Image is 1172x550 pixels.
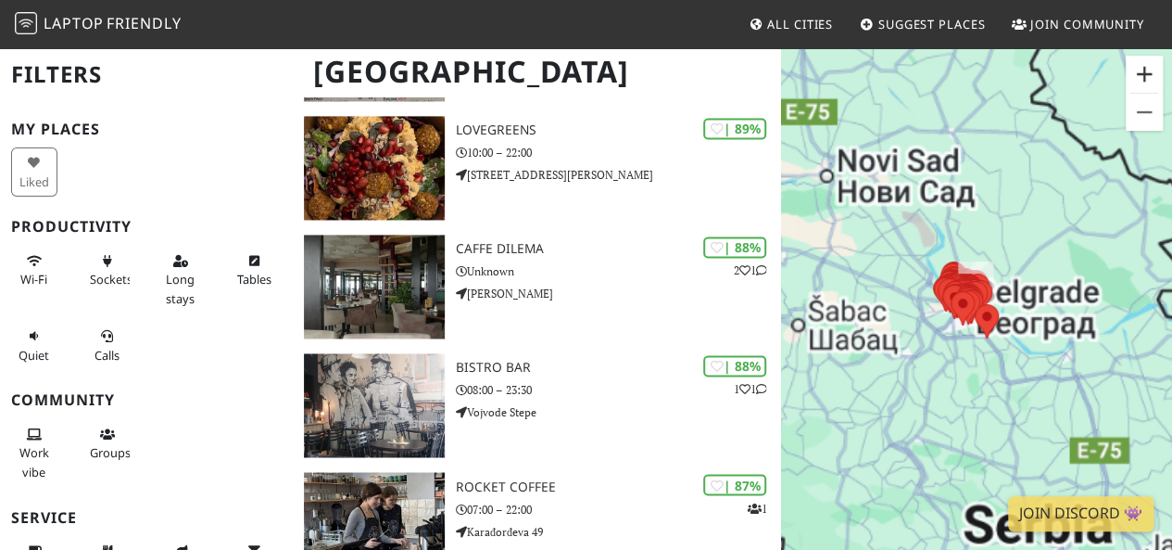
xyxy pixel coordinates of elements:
[20,271,47,288] span: Stable Wi-Fi
[231,246,277,295] button: Tables
[84,419,131,468] button: Groups
[11,121,282,138] h3: My Places
[84,246,131,295] button: Sockets
[456,262,781,280] p: Unknown
[1126,56,1163,93] button: Zoom in
[456,241,781,257] h3: Caffe Dilema
[456,500,781,518] p: 07:00 – 22:00
[747,499,766,517] p: 1
[11,391,282,409] h3: Community
[456,522,781,540] p: Karađorđeva 49
[236,271,271,288] span: Work-friendly tables
[456,479,781,494] h3: Rocket Coffee
[456,166,781,184] p: [STREET_ADDRESS][PERSON_NAME]
[1030,16,1144,32] span: Join Community
[11,46,282,103] h2: Filters
[90,444,131,461] span: Group tables
[44,13,104,33] span: Laptop
[733,262,766,279] p: 2 1
[304,116,445,220] img: LoveGreens
[298,46,777,97] h1: [GEOGRAPHIC_DATA]
[703,237,766,258] div: | 88%
[767,16,833,32] span: All Cities
[456,360,781,376] h3: Bistro bar
[19,347,49,364] span: Quiet
[293,235,781,339] a: Caffe Dilema | 88% 21 Caffe Dilema Unknown [PERSON_NAME]
[15,12,37,34] img: LaptopFriendly
[15,8,182,41] a: LaptopFriendly LaptopFriendly
[703,474,766,495] div: | 87%
[703,355,766,377] div: | 88%
[166,271,195,306] span: Long stays
[19,444,49,480] span: People working
[11,419,57,487] button: Work vibe
[90,271,132,288] span: Power sockets
[293,116,781,220] a: LoveGreens | 89% LoveGreens 10:00 – 22:00 [STREET_ADDRESS][PERSON_NAME]
[878,16,986,32] span: Suggest Places
[304,353,445,457] img: Bistro bar
[456,144,781,161] p: 10:00 – 22:00
[1008,496,1153,531] a: Join Discord 👾
[741,7,840,41] a: All Cities
[84,321,131,370] button: Calls
[1004,7,1152,41] a: Join Community
[703,118,766,139] div: | 89%
[11,218,282,236] h3: Productivity
[456,285,781,302] p: [PERSON_NAME]
[456,403,781,421] p: Vojvode Stepe
[293,353,781,457] a: Bistro bar | 88% 11 Bistro bar 08:00 – 23:30 Vojvode Stepe
[11,509,282,527] h3: Service
[456,381,781,399] p: 08:00 – 23:30
[11,246,57,295] button: Wi-Fi
[304,235,445,339] img: Caffe Dilema
[733,380,766,398] p: 1 1
[456,122,781,138] h3: LoveGreens
[11,321,57,370] button: Quiet
[1126,94,1163,131] button: Zoom out
[158,246,204,313] button: Long stays
[107,13,181,33] span: Friendly
[95,347,120,364] span: Video/audio calls
[852,7,993,41] a: Suggest Places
